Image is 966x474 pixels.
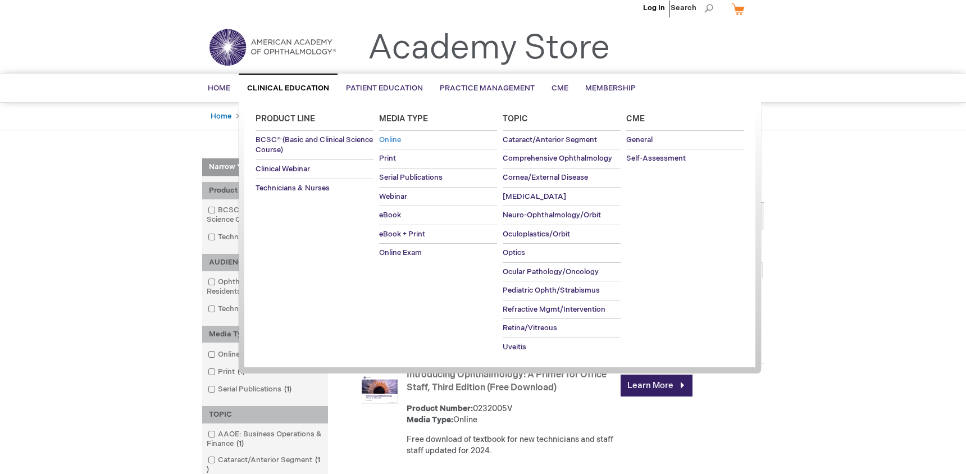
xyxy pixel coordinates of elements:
[407,370,607,393] a: Introducing Ophthalmology: A Primer for Office Staff, Third Edition (Free Download)
[503,211,601,220] span: Neuro-Ophthalmology/Orbit
[626,135,653,144] span: General
[202,182,328,199] div: Product Line
[211,112,231,121] a: Home
[379,135,401,144] span: Online
[379,154,396,163] span: Print
[379,248,422,257] span: Online Exam
[503,267,599,276] span: Ocular Pathology/Oncology
[407,403,615,426] div: 0232005V Online
[379,230,425,239] span: eBook + Print
[205,384,296,395] a: Serial Publications1
[503,135,597,144] span: Cataract/Anterior Segment
[205,367,249,377] a: Print1
[379,114,428,124] span: Media Type
[407,404,473,413] strong: Product Number:
[256,184,330,193] span: Technicians & Nurses
[202,406,328,423] div: TOPIC
[552,84,568,93] span: CME
[621,375,692,396] a: Learn More
[256,135,373,155] span: BCSC® (Basic and Clinical Science Course)
[202,158,328,176] strong: Narrow Your Choices
[247,84,329,93] span: Clinical Education
[440,84,535,93] span: Practice Management
[503,323,557,332] span: Retina/Vitreous
[503,305,605,314] span: Refractive Mgmt/Intervention
[503,343,526,352] span: Uveitis
[503,192,566,201] span: [MEDICAL_DATA]
[503,286,600,295] span: Pediatric Ophth/Strabismus
[234,439,247,448] span: 1
[379,211,401,220] span: eBook
[205,429,325,449] a: AAOE: Business Operations & Finance1
[503,230,570,239] span: Oculoplastics/Orbit
[368,28,610,69] a: Academy Store
[256,165,310,174] span: Clinical Webinar
[585,84,636,93] span: Membership
[208,84,230,93] span: Home
[235,367,248,376] span: 1
[626,154,686,163] span: Self-Assessment
[379,173,443,182] span: Serial Publications
[346,84,423,93] span: Patient Education
[202,254,328,271] div: AUDIENCE
[407,415,453,425] strong: Media Type:
[379,192,407,201] span: Webinar
[407,434,615,457] div: Free download of textbook for new technicians and staff staff updated for 2024.
[503,114,528,124] span: Topic
[205,304,307,315] a: Technicians & Nurses1
[205,205,325,225] a: BCSC® (Basic and Clinical Science Course)1
[202,326,328,343] div: Media Type
[281,385,294,394] span: 1
[503,173,588,182] span: Cornea/External Disease
[626,114,645,124] span: Cme
[503,154,612,163] span: Comprehensive Ophthalmology
[362,372,398,408] img: Introducing Ophthalmology: A Primer for Office Staff, Third Edition (Free Download)
[256,114,315,124] span: Product Line
[643,3,665,12] a: Log In
[205,232,307,243] a: Technicians & Nurses1
[207,455,320,474] span: 1
[503,248,525,257] span: Optics
[205,349,256,360] a: Online3
[205,277,325,297] a: Ophthalmologists & Residents2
